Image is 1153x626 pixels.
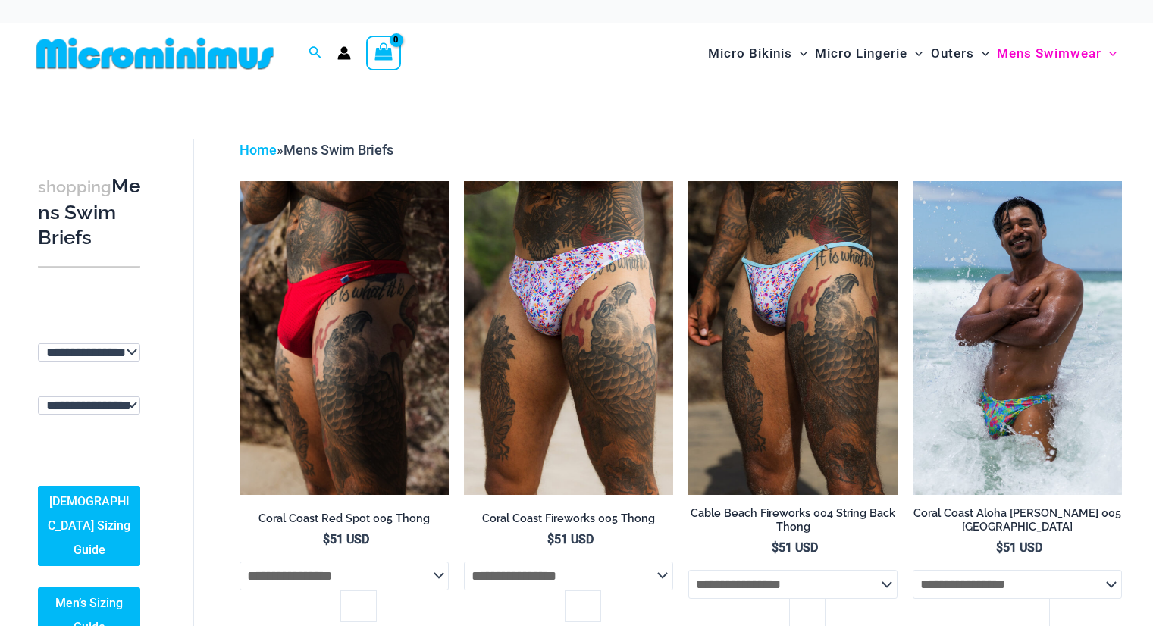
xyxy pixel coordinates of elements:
a: Cable Beach Fireworks 004 String Back Thong [688,506,898,540]
a: Coral Coast Fireworks 005 Thong [464,512,673,531]
span: Micro Lingerie [815,34,907,73]
img: Coral Coast Aloha Bloom 005 Thong 09 [913,181,1122,495]
select: wpc-taxonomy-pa_color-745997 [38,343,140,362]
a: [DEMOGRAPHIC_DATA] Sizing Guide [38,486,140,566]
h2: Coral Coast Aloha [PERSON_NAME] 005 [GEOGRAPHIC_DATA] [913,506,1122,534]
span: Menu Toggle [974,34,989,73]
a: Micro BikinisMenu ToggleMenu Toggle [704,30,811,77]
bdi: 51 USD [996,540,1042,555]
a: Cable Beach Fireworks 004 String Back Thong 06Cable Beach Fireworks 004 String Back Thong 07Cable... [688,181,898,495]
span: Menu Toggle [1101,34,1117,73]
input: Product quantity [340,590,376,622]
a: Coral Coast Aloha Bloom 005 Thong 09Coral Coast Aloha Bloom 005 Thong 18Coral Coast Aloha Bloom 0... [913,181,1122,495]
h2: Coral Coast Red Spot 005 Thong [240,512,449,526]
h2: Coral Coast Fireworks 005 Thong [464,512,673,526]
span: $ [772,540,779,555]
h2: Cable Beach Fireworks 004 String Back Thong [688,506,898,534]
img: Coral Coast Red Spot 005 Thong 11 [240,181,449,495]
img: Coral Coast Fireworks 005 Thong 01 [464,181,673,495]
a: Coral Coast Red Spot 005 Thong 11Coral Coast Red Spot 005 Thong 12Coral Coast Red Spot 005 Thong 12 [240,181,449,495]
span: Micro Bikinis [708,34,792,73]
a: Home [240,142,277,158]
bdi: 51 USD [547,532,594,546]
a: Mens SwimwearMenu ToggleMenu Toggle [993,30,1120,77]
input: Product quantity [565,590,600,622]
span: Outers [931,34,974,73]
span: shopping [38,177,111,196]
h3: Mens Swim Briefs [38,174,140,251]
a: Account icon link [337,46,351,60]
bdi: 51 USD [323,532,369,546]
img: MM SHOP LOGO FLAT [30,36,280,70]
a: View Shopping Cart, empty [366,36,401,70]
a: Search icon link [309,44,322,63]
a: OutersMenu ToggleMenu Toggle [927,30,993,77]
bdi: 51 USD [772,540,818,555]
a: Coral Coast Red Spot 005 Thong [240,512,449,531]
nav: Site Navigation [702,28,1123,79]
a: Coral Coast Fireworks 005 Thong 01Coral Coast Fireworks 005 Thong 02Coral Coast Fireworks 005 Tho... [464,181,673,495]
span: Mens Swim Briefs [284,142,393,158]
span: Mens Swimwear [997,34,1101,73]
a: Coral Coast Aloha [PERSON_NAME] 005 [GEOGRAPHIC_DATA] [913,506,1122,540]
span: Menu Toggle [907,34,923,73]
img: Cable Beach Fireworks 004 String Back Thong 06 [688,181,898,495]
span: $ [996,540,1003,555]
span: » [240,142,393,158]
span: Menu Toggle [792,34,807,73]
span: $ [547,532,554,546]
span: $ [323,532,330,546]
a: Micro LingerieMenu ToggleMenu Toggle [811,30,926,77]
select: wpc-taxonomy-pa_fabric-type-745998 [38,396,140,415]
